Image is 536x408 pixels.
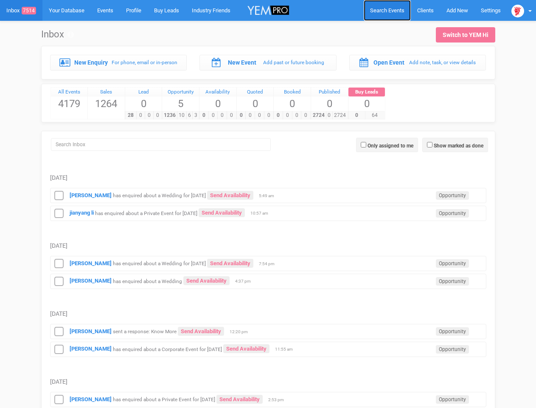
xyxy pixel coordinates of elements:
small: For phone, email or in-person [112,59,177,65]
small: has enquired about a Corporate Event for [DATE] [113,346,222,352]
span: 0 [227,111,236,119]
span: 0 [264,111,274,119]
span: 64 [365,111,385,119]
a: Send Availability [207,191,253,200]
span: 7:54 pm [259,261,280,267]
span: 0 [311,96,348,111]
a: Send Availability [207,259,253,268]
a: New Event Add past or future booking [199,55,337,70]
small: has enquired about a Wedding for [DATE] [113,261,206,266]
span: 28 [125,111,137,119]
a: Availability [199,88,236,97]
span: 4179 [51,96,88,111]
a: Booked [274,88,311,97]
div: Sales [88,88,125,97]
span: 12:20 pm [230,329,251,335]
span: 0 [125,96,162,111]
span: 4:37 pm [235,278,256,284]
label: New Enquiry [74,58,108,67]
span: 0 [255,111,264,119]
a: Open Event Add note, task, or view details [349,55,486,70]
small: Add note, task, or view details [409,59,476,65]
span: Add New [446,7,468,14]
span: 0 [237,96,274,111]
span: Clients [417,7,434,14]
span: 7514 [22,7,36,14]
img: open-uri20180111-4-1wletqq [511,5,524,17]
a: Quoted [237,88,274,97]
span: 2724 [332,111,348,119]
span: 0 [283,111,292,119]
a: Send Availability [216,395,263,404]
a: Lead [125,88,162,97]
h5: [DATE] [50,311,486,317]
strong: jianyang li [70,210,94,216]
span: 0 [208,111,218,119]
span: Opportunity [436,209,469,218]
a: [PERSON_NAME] [70,346,112,352]
span: 0 [245,111,255,119]
small: has enquired about a Private Event for [DATE] [113,397,215,402]
h5: [DATE] [50,243,486,249]
a: [PERSON_NAME] [70,396,112,402]
span: 0 [348,96,385,111]
h5: [DATE] [50,175,486,181]
span: Opportunity [436,191,469,200]
a: Send Availability [199,208,245,217]
a: [PERSON_NAME] [70,328,112,334]
a: [PERSON_NAME] [70,192,112,198]
span: 0 [145,111,154,119]
a: New Enquiry For phone, email or in-person [50,55,187,70]
span: 1264 [88,96,125,111]
label: Show marked as done [434,142,483,150]
span: 0 [273,111,283,119]
span: 0 [292,111,302,119]
span: 6 [186,111,193,119]
label: New Event [228,58,256,67]
span: 1236 [162,111,177,119]
a: Switch to YEM Hi [436,27,495,42]
a: Send Availability [223,344,269,353]
a: Send Availability [183,276,230,285]
span: 0 [326,111,333,119]
span: 5:49 am [259,193,280,199]
span: 0 [348,111,365,119]
span: Opportunity [436,277,469,286]
span: 0 [199,111,209,119]
small: has enquired about a Wedding for [DATE] [113,193,206,198]
label: Open Event [373,58,404,67]
span: 11:55 am [275,346,296,352]
span: Opportunity [436,395,469,404]
small: has enquired about a Private Event for [DATE] [95,210,197,216]
span: 0 [301,111,311,119]
a: Opportunity [162,88,199,97]
span: 10 [177,111,187,119]
small: sent a response: Know More [113,329,177,334]
a: Published [311,88,348,97]
span: Opportunity [436,345,469,354]
span: 10:57 am [250,210,272,216]
label: Only assigned to me [368,142,413,150]
div: Switch to YEM Hi [443,31,488,39]
a: Buy Leads [348,88,385,97]
input: Search Inbox [51,138,271,151]
span: 0 [136,111,145,119]
a: All Events [51,88,88,97]
small: Add past or future booking [263,59,324,65]
a: [PERSON_NAME] [70,260,112,266]
span: 0 [274,96,311,111]
span: 3 [192,111,199,119]
span: Search Events [370,7,404,14]
small: has enquired about a Wedding [113,278,182,284]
